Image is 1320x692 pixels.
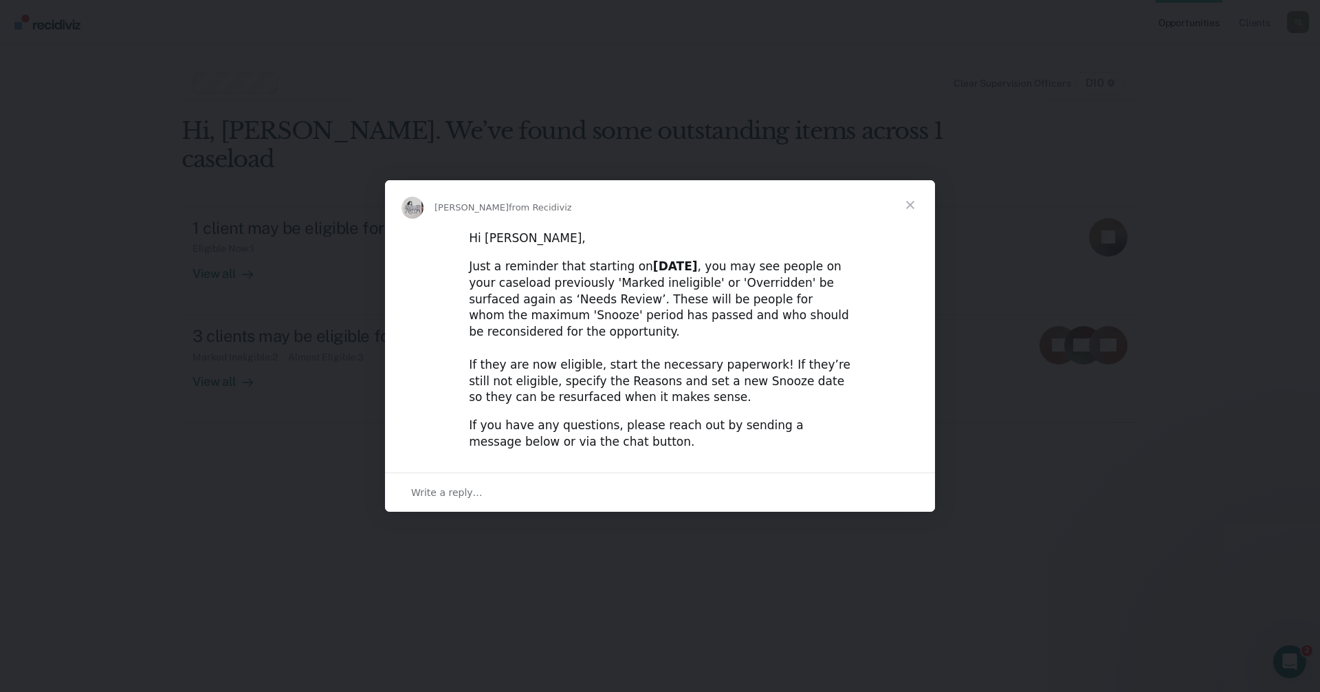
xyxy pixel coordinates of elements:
[469,230,851,247] div: Hi [PERSON_NAME],
[401,197,423,219] img: Profile image for Kim
[509,202,572,213] span: from Recidiviz
[469,418,851,451] div: If you have any questions, please reach out by sending a message below or via the chat button.
[885,180,935,230] span: Close
[385,473,935,512] div: Open conversation and reply
[469,259,851,406] div: Just a reminder that starting on , you may see people on your caseload previously 'Marked ineligi...
[653,259,698,273] b: [DATE]
[411,484,483,501] span: Write a reply…
[434,202,509,213] span: [PERSON_NAME]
